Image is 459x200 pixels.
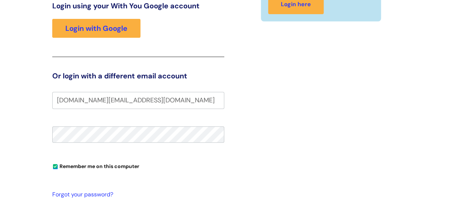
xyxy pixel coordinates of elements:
[52,162,139,170] label: Remember me on this computer
[52,1,224,10] h3: Login using your With You Google account
[52,19,140,38] a: Login with Google
[52,92,224,109] input: Your e-mail address
[53,164,58,169] input: Remember me on this computer
[52,189,221,200] a: Forgot your password?
[52,72,224,80] h3: Or login with a different email account
[52,160,224,172] div: You can uncheck this option if you're logging in from a shared device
